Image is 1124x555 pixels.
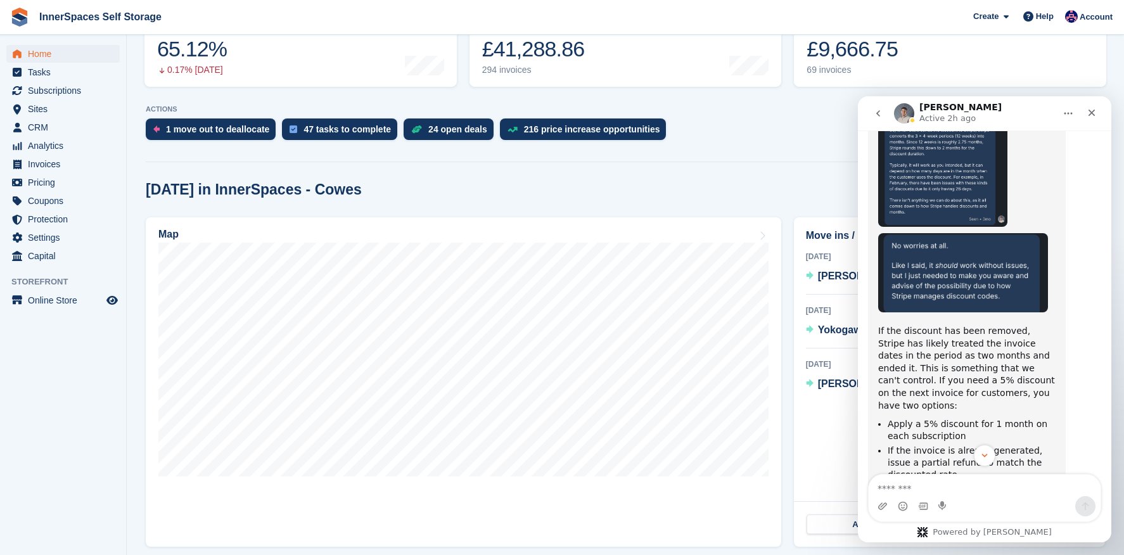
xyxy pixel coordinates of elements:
[28,291,104,309] span: Online Store
[411,125,422,134] img: deal-1b604bf984904fb50ccaf53a9ad4b4a5d6e5aea283cecdc64d6e3604feb123c2.svg
[217,400,238,420] button: Send a message…
[482,36,585,62] div: £41,288.86
[6,155,120,173] a: menu
[6,118,120,136] a: menu
[20,229,198,316] div: If the discount has been removed, Stripe has likely treated the invoice dates in the period as tw...
[807,514,947,535] a: All move ins
[20,405,30,415] button: Upload attachment
[1065,10,1078,23] img: Dominic Hampson
[80,405,91,415] button: Start recording
[11,276,126,288] span: Storefront
[290,125,297,133] img: task-75834270c22a3079a89374b754ae025e5fb1db73e45f91037f5363f120a921f8.svg
[28,229,104,246] span: Settings
[28,100,104,118] span: Sites
[524,124,660,134] div: 216 price increase opportunities
[303,124,391,134] div: 47 tasks to complete
[818,271,903,281] span: [PERSON_NAME]
[806,322,930,339] a: Yokogawa Uk Ltd. G259
[858,96,1111,542] iframe: To enrich screen reader interactions, please activate Accessibility in Grammarly extension settings
[157,65,227,75] div: 0.17% [DATE]
[1080,11,1113,23] span: Account
[428,124,487,134] div: 24 open deals
[40,405,50,415] button: Emoji picker
[28,118,104,136] span: CRM
[28,247,104,265] span: Capital
[157,36,227,62] div: 65.12%
[806,228,1093,243] h2: Move ins / outs
[973,10,999,23] span: Create
[806,359,1093,370] div: [DATE]
[6,100,120,118] a: menu
[116,348,137,370] button: Scroll to bottom
[404,118,500,146] a: 24 open deals
[158,229,179,240] h2: Map
[60,405,70,415] button: Gif picker
[818,378,903,389] span: [PERSON_NAME]
[30,322,198,345] li: Apply a 5% discount for 1 month on each subscription
[28,82,104,99] span: Subscriptions
[500,118,673,146] a: 216 price increase opportunities
[508,127,518,132] img: price_increase_opportunities-93ffe204e8149a01c8c9dc8f82e8f89637d9d84a8eef4429ea346261dce0b2c0.svg
[28,210,104,228] span: Protection
[28,155,104,173] span: Invoices
[105,293,120,308] a: Preview store
[6,82,120,99] a: menu
[28,137,104,155] span: Analytics
[6,229,120,246] a: menu
[28,192,104,210] span: Coupons
[807,65,898,75] div: 69 invoices
[153,125,160,133] img: move_outs_to_deallocate_icon-f764333ba52eb49d3ac5e1228854f67142a1ed5810a6f6cc68b1a99e826820c5.svg
[6,45,120,63] a: menu
[6,137,120,155] a: menu
[6,192,120,210] a: menu
[6,63,120,81] a: menu
[146,181,362,198] h2: [DATE] in InnerSpaces - Cowes
[34,6,167,27] a: InnerSpaces Self Storage
[11,378,243,400] textarea: Message…
[28,63,104,81] span: Tasks
[146,118,282,146] a: 1 move out to deallocate
[806,305,1093,316] div: [DATE]
[807,36,898,62] div: £9,666.75
[146,217,781,547] a: Map
[794,6,1106,87] a: Awaiting payment £9,666.75 69 invoices
[6,291,120,309] a: menu
[166,124,269,134] div: 1 move out to deallocate
[282,118,404,146] a: 47 tasks to complete
[28,45,104,63] span: Home
[28,174,104,191] span: Pricing
[818,324,905,335] span: Yokogawa Uk Ltd.
[806,251,1093,262] div: [DATE]
[806,376,929,393] a: [PERSON_NAME] G088
[10,8,29,27] img: stora-icon-8386f47178a22dfd0bd8f6a31ec36ba5ce8667c1dd55bd0f319d3a0aa187defe.svg
[146,105,1105,113] p: ACTIONS
[6,247,120,265] a: menu
[6,210,120,228] a: menu
[482,65,585,75] div: 294 invoices
[469,6,782,87] a: Month-to-date sales £41,288.86 294 invoices
[806,269,926,285] a: [PERSON_NAME] MB3
[1036,10,1054,23] span: Help
[6,174,120,191] a: menu
[144,6,457,87] a: Occupancy 65.12% 0.17% [DATE]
